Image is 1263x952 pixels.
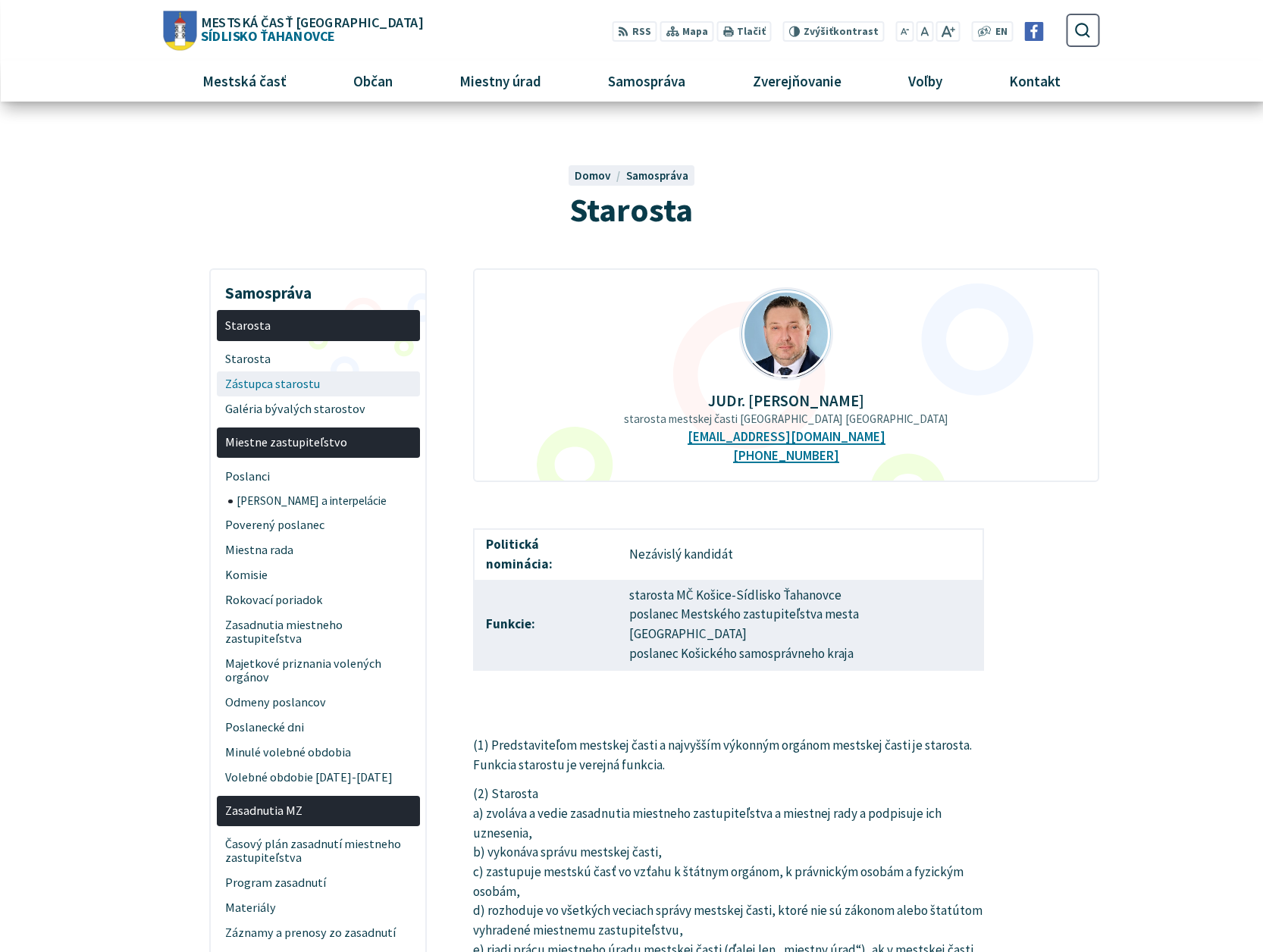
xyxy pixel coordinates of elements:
[991,24,1011,40] a: EN
[225,651,411,690] span: Majetkové priznania volených orgánov
[725,61,869,102] a: Zverejňovanie
[225,313,411,338] span: Starosta
[217,346,420,371] a: Starosta
[497,412,1075,426] p: starosta mestskej časti [GEOGRAPHIC_DATA] [GEOGRAPHIC_DATA]
[432,61,569,102] a: Miestny úrad
[225,895,411,920] span: Materiály
[228,489,420,513] a: [PERSON_NAME] a interpelácie
[217,765,420,790] a: Volebné obdobie [DATE]-[DATE]
[225,690,411,715] span: Odmeny poslancov
[217,870,420,895] a: Program zasadnutí
[225,740,411,765] span: Minulé volebné obdobia
[473,717,985,775] p: (1) Predstaviteľom mestskej časti a najvyšším výkonným orgánom mestskej časti je starosta. Funkci...
[747,61,847,102] span: Zverejňovanie
[1003,61,1066,102] span: Kontakt
[217,371,420,396] a: Zástupca starostu
[225,346,411,371] span: Starosta
[225,538,411,563] span: Miestna rada
[217,832,420,871] a: Časový plán zasadnutí miestneho zastupiteľstva
[895,21,914,42] button: Zmenšiť veľkosť písma
[197,61,293,102] span: Mestská časť
[783,21,884,42] button: Zvýšiťkontrast
[225,431,411,456] span: Miestne zastupiteľstvo
[175,61,315,102] a: Mestská časť
[217,613,420,652] a: Zasadnutia miestneho zastupiteľstva
[497,392,1075,409] p: JUDr. [PERSON_NAME]
[581,61,713,102] a: Samospráva
[217,513,420,538] a: Poverený poslanec
[217,427,420,459] a: Miestne zastupiteľstvo
[716,21,771,42] button: Tlačiť
[217,538,420,563] a: Miestna rada
[618,580,984,670] td: starosta MČ Košice-Sídlisko Ťahanovce poslanec Mestského zastupiteľstva mesta [GEOGRAPHIC_DATA] p...
[632,24,651,40] span: RSS
[618,529,984,580] td: Nezávislý kandidát
[612,21,657,42] a: RSS
[217,588,420,613] a: Rokovací poriadok
[804,26,879,38] span: kontrast
[164,11,197,50] img: Prejsť na domovskú stránku
[217,920,420,945] a: Záznamy a prenosy zo zasadnutí
[995,24,1008,40] span: EN
[880,61,970,102] a: Voľby
[981,61,1088,102] a: Kontakt
[217,651,420,690] a: Majetkové priznania volených orgánov
[225,371,411,396] span: Zástupca starostu
[225,765,411,790] span: Volebné obdobie [DATE]-[DATE]
[741,290,831,379] img: Mgr.Ing._Milo___Ihn__t__2_
[217,396,420,421] a: Galéria bývalých starostov
[733,448,839,464] a: [PHONE_NUMBER]
[569,189,693,230] span: Starosta
[225,832,411,871] span: Časový plán zasadnutí miestneho zastupiteľstva
[575,168,611,183] span: Domov
[917,21,933,42] button: Nastaviť pôvodnú veľkosť písma
[237,489,411,513] span: [PERSON_NAME] a interpelácie
[225,613,411,652] span: Zasadnutia miestneho zastupiteľstva
[225,563,411,588] span: Komisie
[225,396,411,421] span: Galéria bývalých starostov
[217,563,420,588] a: Komisie
[225,715,411,740] span: Poslanecké dni
[626,168,688,183] a: Samospráva
[217,310,420,341] a: Starosta
[348,61,399,102] span: Občan
[217,895,420,920] a: Materiály
[217,740,420,765] a: Minulé volebné obdobia
[902,61,948,102] span: Voľby
[225,588,411,613] span: Rokovací poriadok
[225,513,411,538] span: Poverený poslanec
[454,61,547,102] span: Miestny úrad
[196,15,422,42] span: Sídlisko Ťahanovce
[217,796,420,827] a: Zasadnutia MZ
[936,21,960,42] button: Zväčšiť veľkosť písma
[682,24,708,40] span: Mapa
[225,798,411,823] span: Zasadnutia MZ
[688,429,885,445] a: [EMAIL_ADDRESS][DOMAIN_NAME]
[201,15,422,29] span: Mestská časť [GEOGRAPHIC_DATA]
[326,61,421,102] a: Občan
[225,920,411,945] span: Záznamy a prenosy zo zasadnutí
[225,464,411,489] span: Poslanci
[217,273,420,305] h3: Samospráva
[603,61,691,102] span: Samospráva
[737,26,766,38] span: Tlačiť
[217,715,420,740] a: Poslanecké dni
[486,536,553,572] strong: Politická nominácia:
[486,615,535,632] strong: Funkcie:
[575,168,626,183] a: Domov
[225,870,411,895] span: Program zasadnutí
[660,21,713,42] a: Mapa
[804,25,833,38] span: Zvýšiť
[1025,22,1044,41] img: Prejsť na Facebook stránku
[217,690,420,715] a: Odmeny poslancov
[217,464,420,489] a: Poslanci
[164,11,423,50] a: Logo Sídlisko Ťahanovce, prejsť na domovskú stránku.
